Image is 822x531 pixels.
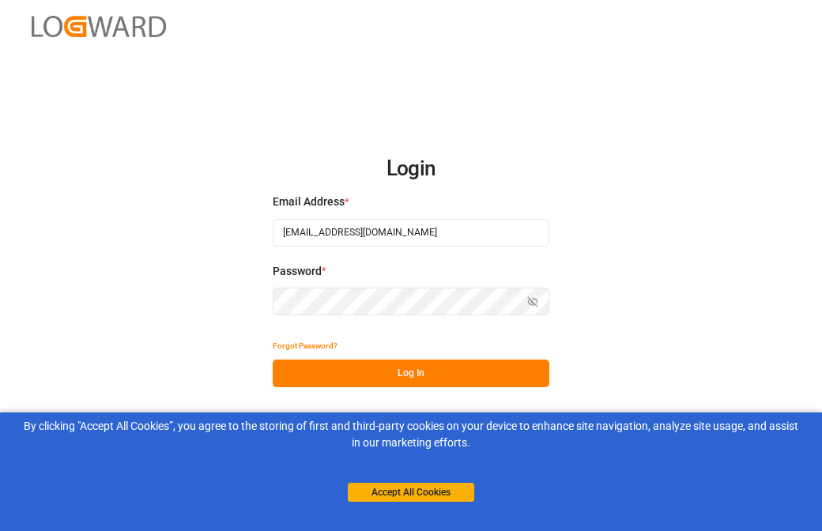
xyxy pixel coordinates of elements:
[273,332,337,360] button: Forgot Password?
[11,418,811,451] div: By clicking "Accept All Cookies”, you agree to the storing of first and third-party cookies on yo...
[273,194,345,210] span: Email Address
[348,483,474,502] button: Accept All Cookies
[273,144,549,194] h2: Login
[273,263,322,280] span: Password
[273,360,549,387] button: Log In
[273,219,549,247] input: Enter your email
[32,16,166,37] img: Logward_new_orange.png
